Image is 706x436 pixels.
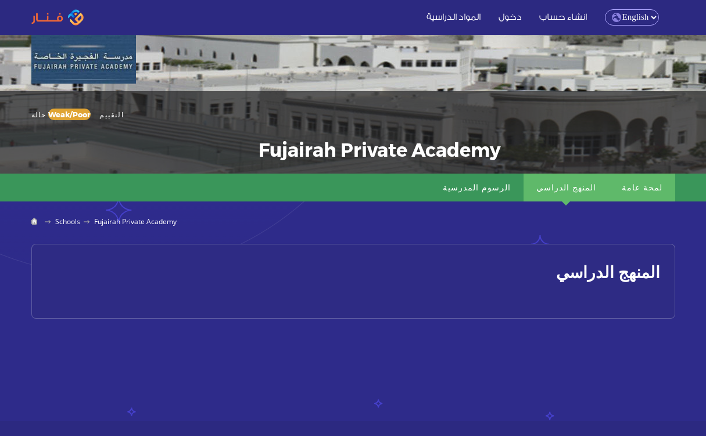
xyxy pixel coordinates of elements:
span: حالة [31,110,46,118]
a: لمحة عامة [609,174,675,201]
span: Fujairah Private Academy [94,217,177,226]
h1: Fujairah Private Academy [31,139,501,160]
a: المنهج الدراسي [524,174,609,201]
a: دخول [491,10,529,22]
a: Schools [55,217,80,226]
img: language.png [612,13,621,22]
div: Weak/Poor [48,109,91,120]
a: الرسوم المدرسية [430,174,524,201]
a: انشاء حساب [532,10,594,22]
span: التقييم [99,104,123,125]
h2: المنهج الدراسي [46,259,660,285]
a: Home [31,218,41,226]
a: المواد الدراسية [419,10,488,22]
